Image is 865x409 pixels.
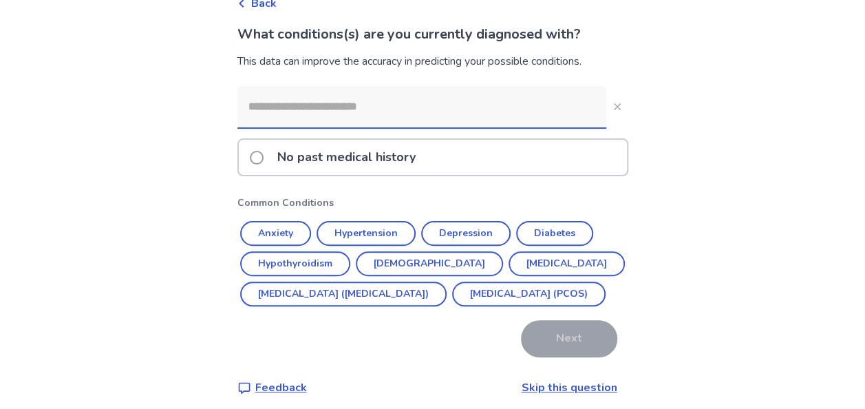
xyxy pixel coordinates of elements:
[521,320,617,357] button: Next
[237,379,307,396] a: Feedback
[240,282,447,306] button: [MEDICAL_DATA] ([MEDICAL_DATA])
[509,251,625,276] button: [MEDICAL_DATA]
[606,96,628,118] button: Close
[237,86,606,127] input: Close
[522,380,617,395] a: Skip this question
[237,196,628,210] p: Common Conditions
[356,251,503,276] button: [DEMOGRAPHIC_DATA]
[237,53,628,70] div: This data can improve the accuracy in predicting your possible conditions.
[317,221,416,246] button: Hypertension
[240,221,311,246] button: Anxiety
[269,140,424,175] p: No past medical history
[237,24,628,45] p: What conditions(s) are you currently diagnosed with?
[516,221,593,246] button: Diabetes
[421,221,511,246] button: Depression
[452,282,606,306] button: [MEDICAL_DATA] (PCOS)
[255,379,307,396] p: Feedback
[240,251,350,276] button: Hypothyroidism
